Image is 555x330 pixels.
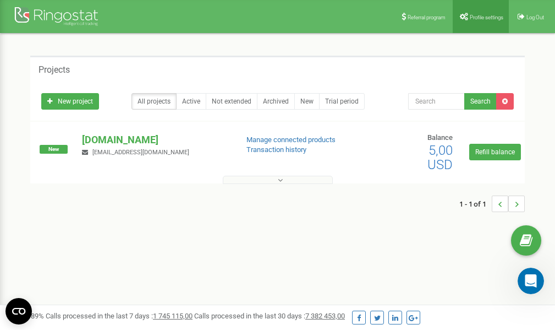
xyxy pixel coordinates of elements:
u: 1 745 115,00 [153,312,193,320]
span: Profile settings [470,14,503,20]
iframe: Intercom live chat [518,268,544,294]
span: 5,00 USD [427,143,453,172]
span: 1 - 1 of 1 [459,196,492,212]
span: New [40,145,68,154]
span: [EMAIL_ADDRESS][DOMAIN_NAME] [92,149,189,156]
p: [DOMAIN_NAME] [82,133,228,147]
a: New project [41,93,99,110]
a: All projects [131,93,177,110]
a: Transaction history [246,145,306,154]
a: Archived [257,93,295,110]
span: Log Out [526,14,544,20]
u: 7 382 453,00 [305,312,345,320]
a: Active [176,93,206,110]
h5: Projects [39,65,70,75]
input: Search [408,93,465,110]
span: Calls processed in the last 30 days : [194,312,345,320]
a: Trial period [319,93,365,110]
span: Calls processed in the last 7 days : [46,312,193,320]
span: Referral program [408,14,446,20]
a: New [294,93,320,110]
button: Search [464,93,497,110]
button: Open CMP widget [6,298,32,324]
a: Manage connected products [246,136,336,144]
nav: ... [459,185,525,223]
span: Balance [427,133,453,142]
a: Refill balance [469,144,521,160]
a: Not extended [206,93,257,110]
